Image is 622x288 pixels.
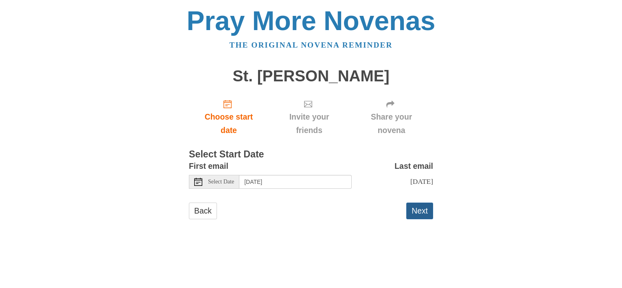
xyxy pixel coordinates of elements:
[394,159,433,173] label: Last email
[208,179,234,185] span: Select Date
[189,159,228,173] label: First email
[410,177,433,185] span: [DATE]
[189,93,269,141] a: Choose start date
[187,6,436,36] a: Pray More Novenas
[189,203,217,219] a: Back
[358,110,425,137] span: Share your novena
[189,149,433,160] h3: Select Start Date
[350,93,433,141] div: Click "Next" to confirm your start date first.
[406,203,433,219] button: Next
[189,68,433,85] h1: St. [PERSON_NAME]
[197,110,261,137] span: Choose start date
[277,110,342,137] span: Invite your friends
[269,93,350,141] div: Click "Next" to confirm your start date first.
[230,41,393,49] a: The original novena reminder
